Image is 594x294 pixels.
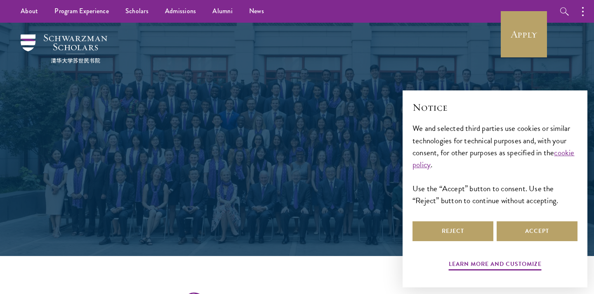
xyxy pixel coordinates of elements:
[412,147,575,171] a: cookie policy
[501,11,547,57] a: Apply
[412,122,577,206] div: We and selected third parties use cookies or similar technologies for technical purposes and, wit...
[21,34,107,63] img: Schwarzman Scholars
[449,259,542,272] button: Learn more and customize
[497,221,577,241] button: Accept
[412,221,493,241] button: Reject
[412,100,577,114] h2: Notice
